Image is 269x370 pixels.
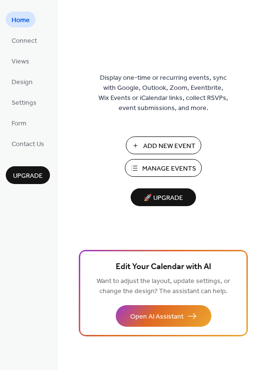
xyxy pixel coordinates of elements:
[6,12,36,27] a: Home
[130,312,183,322] span: Open AI Assistant
[116,305,211,327] button: Open AI Assistant
[12,139,44,149] span: Contact Us
[142,164,196,174] span: Manage Events
[6,53,35,69] a: Views
[131,188,196,206] button: 🚀 Upgrade
[98,73,228,113] span: Display one-time or recurring events, sync with Google, Outlook, Zoom, Eventbrite, Wix Events or ...
[125,159,202,177] button: Manage Events
[12,98,37,108] span: Settings
[12,15,30,25] span: Home
[13,171,43,181] span: Upgrade
[6,136,50,151] a: Contact Us
[6,115,32,131] a: Form
[12,119,26,129] span: Form
[126,136,201,154] button: Add New Event
[12,36,37,46] span: Connect
[12,57,29,67] span: Views
[6,32,43,48] a: Connect
[12,77,33,87] span: Design
[97,275,230,298] span: Want to adjust the layout, update settings, or change the design? The assistant can help.
[116,260,211,274] span: Edit Your Calendar with AI
[136,192,190,205] span: 🚀 Upgrade
[6,94,42,110] a: Settings
[6,166,50,184] button: Upgrade
[6,74,38,89] a: Design
[143,141,196,151] span: Add New Event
